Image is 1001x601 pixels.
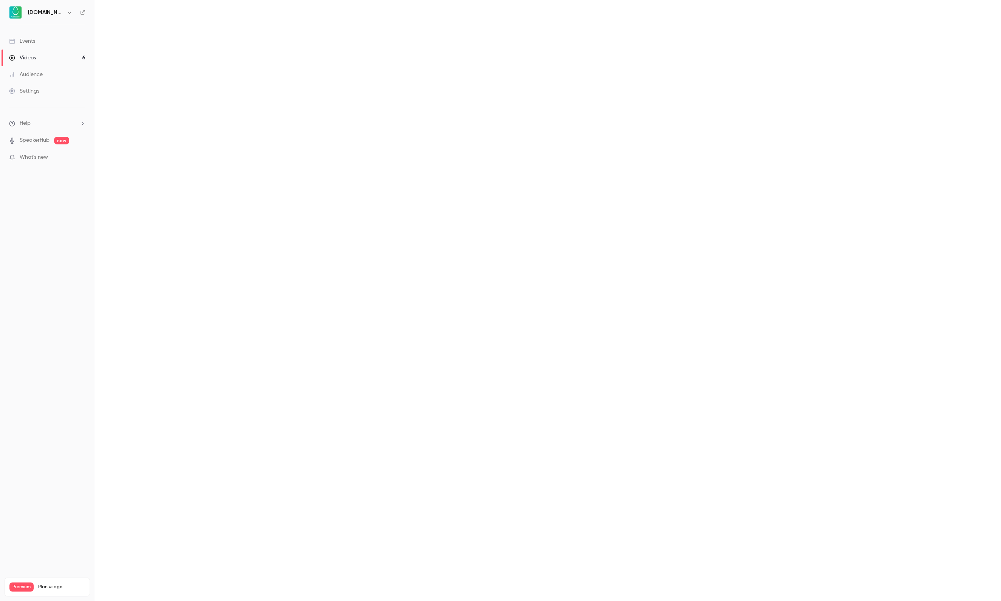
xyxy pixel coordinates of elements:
span: Help [20,119,31,127]
div: Videos [9,54,36,62]
div: Events [9,37,35,45]
div: Settings [9,87,39,95]
span: What's new [20,153,48,161]
h6: [DOMAIN_NAME] [28,9,64,16]
span: Premium [9,582,34,592]
img: Avokaado.io [9,6,22,19]
li: help-dropdown-opener [9,119,85,127]
span: Plan usage [38,584,85,590]
a: SpeakerHub [20,136,50,144]
span: new [54,137,69,144]
div: Audience [9,71,43,78]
